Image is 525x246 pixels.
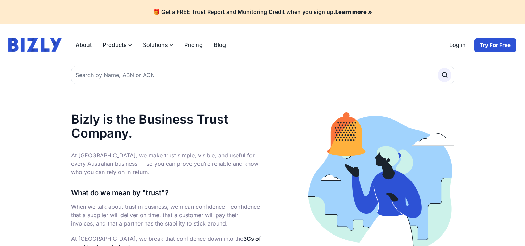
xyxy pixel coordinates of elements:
label: Products [97,38,137,52]
img: bizly_logo.svg [8,38,62,52]
a: Pricing [179,38,208,52]
h4: 🎁 Get a FREE Trust Report and Monitoring Credit when you sign up. [8,8,517,15]
a: Learn more » [335,8,372,15]
p: At [GEOGRAPHIC_DATA], we make trust simple, visible, and useful for every Australian business — s... [71,151,263,176]
a: Blog [208,38,231,52]
h1: Bizly is the Business Trust Company. [71,112,263,140]
p: When we talk about trust in business, we mean confidence - confidence that a supplier will delive... [71,203,263,228]
a: Log in [444,38,471,52]
h3: What do we mean by "trust"? [71,187,263,198]
input: Search by Name, ABN or ACN [71,66,454,84]
label: Solutions [137,38,179,52]
a: About [70,38,97,52]
a: Try For Free [474,38,517,52]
